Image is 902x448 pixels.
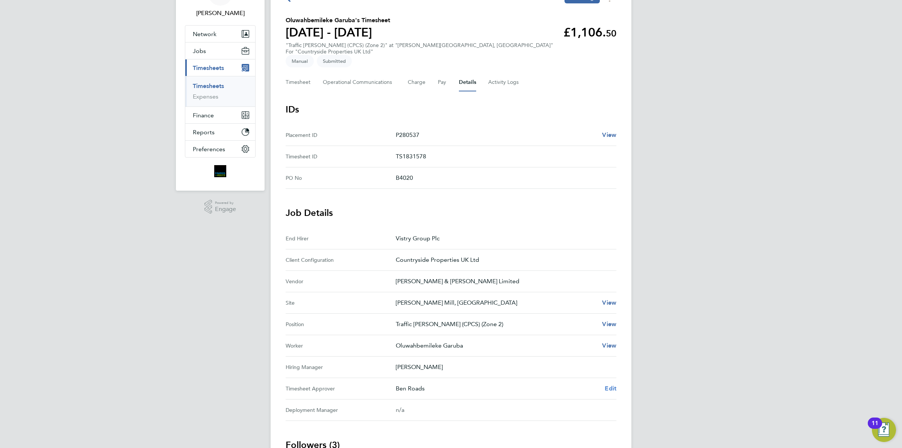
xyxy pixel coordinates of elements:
[185,76,255,106] div: Timesheets
[185,141,255,157] button: Preferences
[185,59,255,76] button: Timesheets
[286,207,616,219] h3: Job Details
[606,28,616,39] span: 50
[396,320,596,329] p: Traffic [PERSON_NAME] (CPCS) (Zone 2)
[193,82,224,90] a: Timesheets
[193,146,225,153] span: Preferences
[193,64,224,71] span: Timesheets
[286,16,390,25] h2: Oluwahbemileke Garuba's Timesheet
[396,234,610,243] p: Vistry Group Plc
[286,384,396,393] div: Timesheet Approver
[286,173,396,182] div: PO No
[563,25,616,39] app-decimal: £1,106.
[438,73,447,91] button: Pay
[286,341,396,350] div: Worker
[193,47,206,55] span: Jobs
[605,384,616,393] a: Edit
[602,131,616,140] a: View
[602,298,616,307] a: View
[215,206,236,213] span: Engage
[602,341,616,350] a: View
[185,165,256,177] a: Go to home page
[214,165,226,177] img: bromak-logo-retina.png
[193,93,218,100] a: Expenses
[605,385,616,392] span: Edit
[396,405,604,415] div: n/a
[396,277,610,286] p: [PERSON_NAME] & [PERSON_NAME] Limited
[396,363,610,372] p: [PERSON_NAME]
[286,320,396,329] div: Position
[185,124,255,140] button: Reports
[396,298,596,307] p: [PERSON_NAME] Mill, [GEOGRAPHIC_DATA]
[286,131,396,140] div: Placement ID
[396,341,596,350] p: Oluwahbemileke Garuba
[286,363,396,372] div: Hiring Manager
[872,423,878,433] div: 11
[286,298,396,307] div: Site
[193,112,214,119] span: Finance
[872,418,896,442] button: Open Resource Center, 11 new notifications
[286,25,390,40] h1: [DATE] - [DATE]
[204,200,236,214] a: Powered byEngage
[602,320,616,329] a: View
[286,73,311,91] button: Timesheet
[286,42,553,55] div: "Traffic [PERSON_NAME] (CPCS) (Zone 2)" at "[PERSON_NAME][GEOGRAPHIC_DATA], [GEOGRAPHIC_DATA]"
[185,43,255,59] button: Jobs
[317,55,352,67] span: This timesheet is Submitted.
[602,299,616,306] span: View
[488,73,520,91] button: Activity Logs
[193,129,215,136] span: Reports
[323,73,396,91] button: Operational Communications
[286,55,314,67] span: This timesheet was manually created.
[396,255,610,264] p: Countryside Properties UK Ltd
[193,30,216,38] span: Network
[215,200,236,206] span: Powered by
[286,255,396,264] div: Client Configuration
[602,131,616,138] span: View
[286,152,396,161] div: Timesheet ID
[408,73,426,91] button: Charge
[459,73,476,91] button: Details
[286,49,553,55] div: For "Countryside Properties UK Ltd"
[185,9,256,18] span: Gareth Richardson
[185,26,255,42] button: Network
[602,320,616,328] span: View
[286,405,396,415] div: Deployment Manager
[185,107,255,123] button: Finance
[602,342,616,349] span: View
[396,173,610,182] p: B4020
[396,131,596,140] p: P280537
[396,384,599,393] p: Ben Roads
[286,277,396,286] div: Vendor
[286,234,396,243] div: End Hirer
[396,152,610,161] p: TS1831578
[286,103,616,115] h3: IDs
